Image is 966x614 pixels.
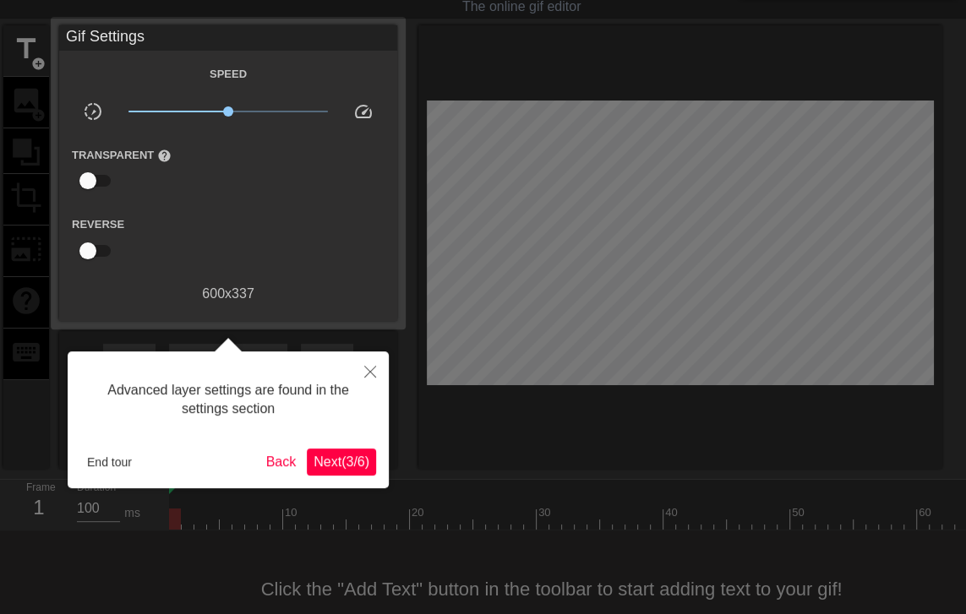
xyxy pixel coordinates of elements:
button: Close [352,351,389,390]
button: Back [259,448,303,475]
span: Next ( 3 / 6 ) [314,454,369,469]
button: End tour [80,449,139,475]
div: Advanced layer settings are found in the settings section [80,364,376,436]
button: Next [307,448,376,475]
